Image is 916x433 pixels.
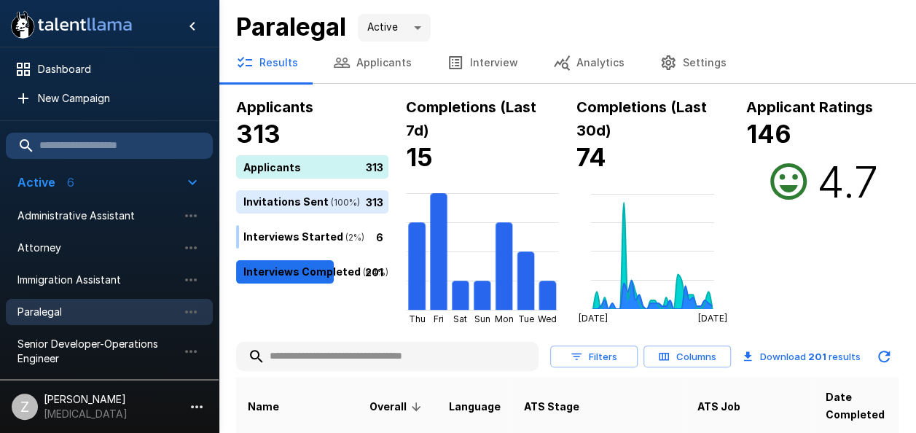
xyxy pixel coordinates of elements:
tspan: Sat [454,313,468,324]
p: 6 [376,229,383,244]
p: 201 [365,264,383,279]
span: Date Completed [825,389,887,424]
button: Analytics [536,42,642,83]
tspan: Tue [518,313,534,324]
div: Active [358,14,431,42]
span: ATS Stage [524,398,579,416]
b: 15 [406,142,433,172]
tspan: Wed [538,313,557,324]
p: 313 [366,159,383,174]
span: Name [248,398,279,416]
button: Settings [642,42,744,83]
b: Applicant Ratings [746,98,873,116]
b: 74 [576,142,606,172]
p: 313 [366,194,383,209]
tspan: Thu [409,313,426,324]
b: Completions (Last 30d) [576,98,707,139]
button: Applicants [316,42,429,83]
tspan: [DATE] [697,313,727,324]
button: Results [219,42,316,83]
button: Filters [550,346,638,368]
b: 201 [808,351,826,362]
span: Language [449,398,501,416]
tspan: Sun [474,313,490,324]
b: Applicants [236,98,313,116]
b: Paralegal [236,12,346,42]
b: Completions (Last 7d) [406,98,536,139]
button: Interview [429,42,536,83]
h2: 4.7 [816,155,877,208]
button: Download 201 results [737,342,866,371]
b: 313 [236,119,281,149]
tspan: Fri [434,313,444,324]
tspan: [DATE] [578,313,607,324]
button: Updated Today - 9:14 PM [869,342,899,371]
tspan: Mon [495,313,514,324]
span: ATS Job [697,398,740,416]
b: 146 [746,119,791,149]
button: Columns [643,346,731,368]
span: Overall [369,398,426,416]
